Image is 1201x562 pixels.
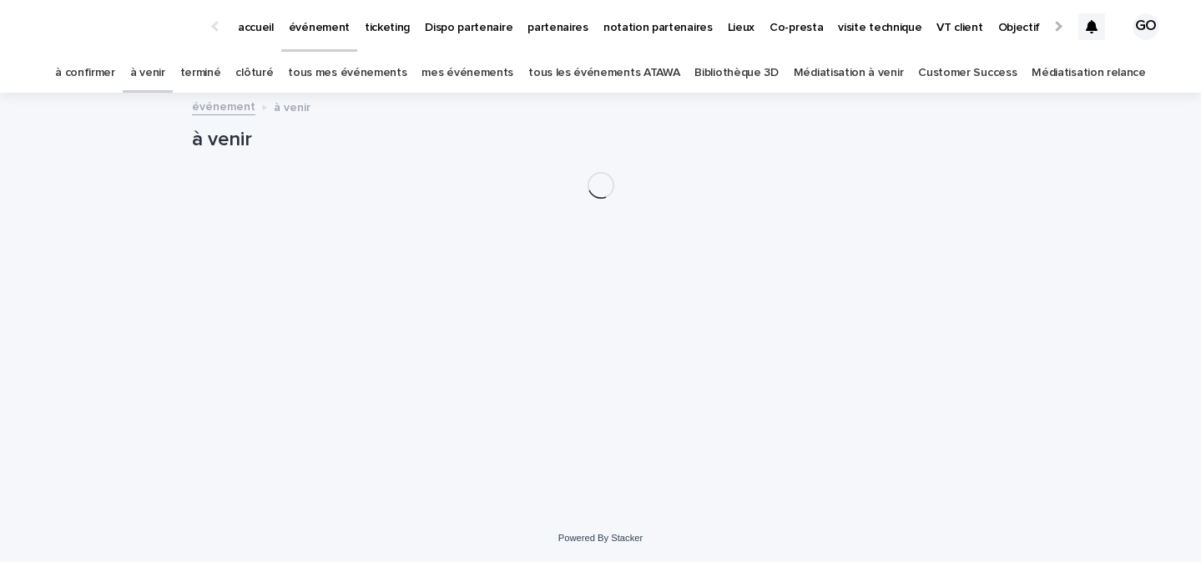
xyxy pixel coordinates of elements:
a: Médiatisation relance [1032,53,1146,93]
a: Powered By Stacker [558,533,643,543]
a: à confirmer [55,53,115,93]
a: Médiatisation à venir [794,53,904,93]
a: Bibliothèque 3D [694,53,778,93]
a: tous les événements ATAWA [528,53,679,93]
a: Customer Success [918,53,1017,93]
h1: à venir [192,128,1010,152]
div: GO [1133,13,1159,40]
a: terminé [180,53,221,93]
a: à venir [130,53,165,93]
a: tous mes événements [288,53,406,93]
a: clôturé [235,53,273,93]
img: Ls34BcGeRexTGTNfXpUC [33,10,195,43]
p: à venir [274,97,310,115]
a: mes événements [421,53,513,93]
a: événement [192,96,255,115]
